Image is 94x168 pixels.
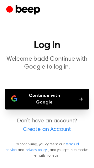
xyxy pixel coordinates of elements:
[6,4,42,16] a: Beep
[5,89,89,109] button: Continue with Google
[5,40,89,50] h1: Log In
[5,117,89,134] p: Don’t have an account?
[5,55,89,71] p: Welcome back! Continue with Google to log in.
[6,126,88,134] a: Create an Account
[25,148,47,152] a: privacy policy
[5,142,89,159] p: By continuing, you agree to our and , and you opt in to receive emails from us.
